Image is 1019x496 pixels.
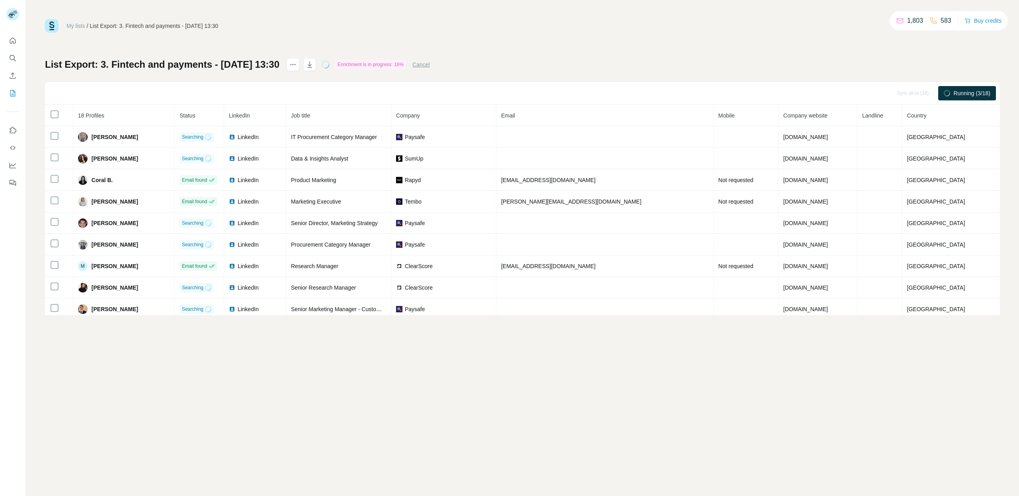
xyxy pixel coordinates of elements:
[291,112,310,119] span: Job title
[783,155,828,162] span: [DOMAIN_NAME]
[6,123,19,137] button: Use Surfe on LinkedIn
[92,133,138,141] span: [PERSON_NAME]
[6,86,19,100] button: My lists
[92,284,138,292] span: [PERSON_NAME]
[229,263,235,269] img: LinkedIn logo
[291,306,419,312] span: Senior Marketing Manager - Customer Engagement
[92,305,138,313] span: [PERSON_NAME]
[291,177,336,183] span: Product Marketing
[335,60,406,69] div: Enrichment is in progress: 16%
[396,155,402,162] img: company-logo
[92,176,113,184] span: Coral B.
[229,177,235,183] img: LinkedIn logo
[6,33,19,48] button: Quick start
[238,284,259,292] span: LinkedIn
[238,133,259,141] span: LinkedIn
[291,263,338,269] span: Research Manager
[412,61,430,69] button: Cancel
[182,241,203,248] span: Searching
[291,155,348,162] span: Data & Insights Analyst
[78,283,88,292] img: Avatar
[783,241,828,248] span: [DOMAIN_NAME]
[78,304,88,314] img: Avatar
[229,306,235,312] img: LinkedIn logo
[405,305,425,313] span: Paysafe
[90,22,219,30] div: List Export: 3. Fintech and payments - [DATE] 13:30
[783,177,828,183] span: [DOMAIN_NAME]
[405,198,422,206] span: Tembo
[396,220,402,226] img: company-logo
[229,198,235,205] img: LinkedIn logo
[92,219,138,227] span: [PERSON_NAME]
[783,284,828,291] span: [DOMAIN_NAME]
[229,134,235,140] img: LinkedIn logo
[941,16,951,25] p: 583
[405,284,433,292] span: ClearScore
[182,220,203,227] span: Searching
[783,198,828,205] span: [DOMAIN_NAME]
[396,198,402,205] img: company-logo
[783,220,828,226] span: [DOMAIN_NAME]
[501,177,595,183] span: [EMAIL_ADDRESS][DOMAIN_NAME]
[291,198,341,205] span: Marketing Executive
[501,112,515,119] span: Email
[907,16,923,25] p: 1,803
[396,112,420,119] span: Company
[907,155,965,162] span: [GEOGRAPHIC_DATA]
[907,134,965,140] span: [GEOGRAPHIC_DATA]
[501,263,595,269] span: [EMAIL_ADDRESS][DOMAIN_NAME]
[229,284,235,291] img: LinkedIn logo
[783,306,828,312] span: [DOMAIN_NAME]
[180,112,195,119] span: Status
[862,112,883,119] span: Landline
[501,198,641,205] span: [PERSON_NAME][EMAIL_ADDRESS][DOMAIN_NAME]
[78,261,88,271] div: M
[6,51,19,65] button: Search
[405,219,425,227] span: Paysafe
[907,220,965,226] span: [GEOGRAPHIC_DATA]
[396,241,402,248] img: company-logo
[291,241,371,248] span: Procurement Category Manager
[953,89,990,97] span: Running (3/18)
[238,241,259,249] span: LinkedIn
[396,177,402,183] img: company-logo
[182,198,207,205] span: Email found
[405,133,425,141] span: Paysafe
[78,154,88,163] img: Avatar
[78,240,88,249] img: Avatar
[229,112,250,119] span: LinkedIn
[396,284,402,291] img: company-logo
[182,155,203,162] span: Searching
[66,23,85,29] a: My lists
[291,220,378,226] span: Senior Director, Marketing Strategy
[45,58,279,71] h1: List Export: 3. Fintech and payments - [DATE] 13:30
[907,306,965,312] span: [GEOGRAPHIC_DATA]
[78,218,88,228] img: Avatar
[718,112,735,119] span: Mobile
[396,306,402,312] img: company-logo
[6,141,19,155] button: Use Surfe API
[92,262,138,270] span: [PERSON_NAME]
[229,241,235,248] img: LinkedIn logo
[78,175,88,185] img: Avatar
[238,262,259,270] span: LinkedIn
[238,155,259,163] span: LinkedIn
[291,284,356,291] span: Senior Research Manager
[396,263,402,269] img: company-logo
[6,69,19,83] button: Enrich CSV
[907,198,965,205] span: [GEOGRAPHIC_DATA]
[182,133,203,141] span: Searching
[287,58,299,71] button: actions
[229,155,235,162] img: LinkedIn logo
[405,176,421,184] span: Rapyd
[907,284,965,291] span: [GEOGRAPHIC_DATA]
[182,263,207,270] span: Email found
[907,263,965,269] span: [GEOGRAPHIC_DATA]
[291,134,377,140] span: IT Procurement Category Manager
[718,177,754,183] span: Not requested
[92,155,138,163] span: [PERSON_NAME]
[907,112,927,119] span: Country
[783,134,828,140] span: [DOMAIN_NAME]
[238,219,259,227] span: LinkedIn
[45,19,59,33] img: Surfe Logo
